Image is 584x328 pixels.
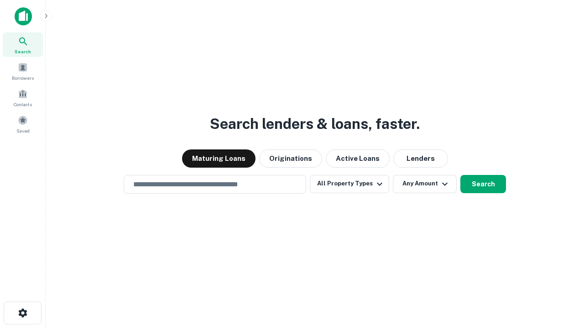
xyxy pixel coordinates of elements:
[538,255,584,299] iframe: Chat Widget
[3,112,43,136] a: Saved
[15,48,31,55] span: Search
[210,113,420,135] h3: Search lenders & loans, faster.
[460,175,506,193] button: Search
[259,149,322,168] button: Originations
[393,175,457,193] button: Any Amount
[3,32,43,57] a: Search
[393,149,448,168] button: Lenders
[182,149,255,168] button: Maturing Loans
[3,59,43,83] a: Borrowers
[15,7,32,26] img: capitalize-icon.png
[3,85,43,110] a: Contacts
[326,149,390,168] button: Active Loans
[12,74,34,82] span: Borrowers
[14,101,32,108] span: Contacts
[16,127,30,134] span: Saved
[310,175,389,193] button: All Property Types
